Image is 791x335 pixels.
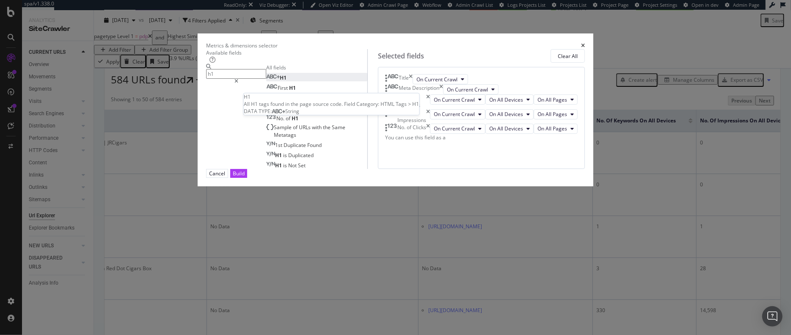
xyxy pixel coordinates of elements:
span: On All Devices [489,111,523,118]
span: H1 [275,152,283,159]
span: On All Devices [489,96,523,103]
span: On All Pages [537,96,567,103]
span: Set [298,162,306,169]
span: is [283,162,288,169]
div: All fields [266,64,367,71]
div: Title [399,74,409,84]
span: H1 [289,84,296,91]
div: times [409,74,413,84]
div: No. of ImpressionstimesOn Current CrawlOn All DevicesOn All Pages [385,109,578,124]
button: On Current Crawl [443,84,499,94]
div: Metrics & dimensions selector [206,42,278,49]
span: of [293,124,299,131]
button: On Current Crawl [430,109,485,119]
span: Sample [274,124,293,131]
span: On All Pages [537,111,567,118]
button: Build [230,169,247,178]
div: You can use this field as a [385,134,578,141]
div: Build [233,170,245,177]
div: Meta DescriptiontimesOn Current Crawl [385,84,578,94]
div: times [581,42,585,49]
span: of [286,115,292,122]
button: On Current Crawl [413,74,468,84]
span: URLs [299,124,312,131]
span: Same [332,124,345,131]
span: On Current Crawl [434,125,475,132]
span: On Current Crawl [447,86,488,93]
span: Metatags [274,131,296,138]
span: H1 [280,74,287,81]
div: Selected fields [378,51,424,61]
button: On All Devices [485,94,534,105]
button: On All Pages [534,109,578,119]
div: TitletimesOn Current Crawl [385,74,578,84]
span: H1 [275,162,283,169]
div: No. of Impressions [397,109,426,124]
div: times [426,94,430,109]
span: is [283,152,288,159]
span: H1 [292,115,298,122]
button: Cancel [206,169,228,178]
div: H1 [244,93,419,100]
button: On Current Crawl [430,124,485,134]
span: 1st [275,141,284,149]
span: Not [288,162,298,169]
button: On All Pages [534,124,578,134]
span: On Current Crawl [434,111,475,118]
div: Meta Description [399,84,439,94]
button: On All Devices [485,124,534,134]
div: Clear All [558,53,578,60]
span: DATA TYPE: [244,108,272,115]
div: Cancel [209,170,225,177]
button: On All Pages [534,94,578,105]
div: All H1 tags found in the page source code. Field Category: HTML Tags > H1 [244,100,419,108]
button: On All Devices [485,109,534,119]
div: No. of ClickstimesOn Current CrawlOn All DevicesOn All Pages [385,124,578,134]
span: On All Pages [537,125,567,132]
span: Duplicated [288,152,314,159]
button: Clear All [551,49,585,63]
span: with [312,124,323,131]
div: times [426,109,430,124]
button: On Current Crawl [430,94,485,105]
span: No. [276,115,286,122]
div: modal [198,33,593,186]
span: Found [307,141,322,149]
div: No. of Clicks [397,124,426,134]
div: Available fields [206,49,367,56]
div: No. of KeywordstimesOn Current CrawlOn All DevicesOn All Pages [385,94,578,109]
div: times [439,84,443,94]
span: First [278,84,289,91]
span: On Current Crawl [416,76,458,83]
span: Duplicate [284,141,307,149]
span: On Current Crawl [434,96,475,103]
div: times [426,124,430,134]
div: Open Intercom Messenger [762,306,783,327]
span: String [285,108,299,115]
span: the [323,124,332,131]
span: On All Devices [489,125,523,132]
input: Search by field name [206,69,266,79]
